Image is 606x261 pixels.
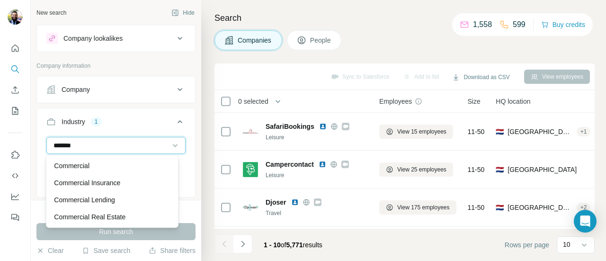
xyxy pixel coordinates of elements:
[266,171,368,180] div: Leisure
[8,9,23,25] img: Avatar
[264,241,322,249] span: results
[37,110,195,137] button: Industry1
[36,9,66,17] div: New search
[473,19,492,30] p: 1,558
[63,34,123,43] div: Company lookalikes
[468,203,485,212] span: 11-50
[243,162,258,177] img: Logo of Campercontact
[62,117,85,126] div: Industry
[379,125,453,139] button: View 15 employees
[379,162,453,177] button: View 25 employees
[286,241,303,249] span: 5,771
[379,97,412,106] span: Employees
[266,160,314,169] span: Campercontact
[36,62,196,70] p: Company information
[214,11,595,25] h4: Search
[496,165,504,174] span: 🇳🇱
[446,70,516,84] button: Download as CSV
[37,27,195,50] button: Company lookalikes
[508,165,577,174] span: [GEOGRAPHIC_DATA]
[8,167,23,184] button: Use Surfe API
[82,246,130,255] button: Save search
[468,165,485,174] span: 11-50
[54,195,115,205] p: Commercial Lending
[505,240,549,250] span: Rows per page
[54,161,89,171] p: Commercial
[8,188,23,205] button: Dashboard
[37,78,195,101] button: Company
[165,6,201,20] button: Hide
[36,246,63,255] button: Clear
[281,241,286,249] span: of
[319,161,326,168] img: LinkedIn logo
[243,124,258,139] img: Logo of SafariBookings
[319,123,327,130] img: LinkedIn logo
[577,127,591,136] div: + 1
[508,203,572,212] span: [GEOGRAPHIC_DATA], [GEOGRAPHIC_DATA]|[GEOGRAPHIC_DATA]
[8,40,23,57] button: Quick start
[62,85,90,94] div: Company
[508,127,572,136] span: [GEOGRAPHIC_DATA], [GEOGRAPHIC_DATA]
[397,127,446,136] span: View 15 employees
[379,200,456,215] button: View 175 employees
[54,212,125,222] p: Commercial Real Estate
[397,203,450,212] span: View 175 employees
[233,234,252,253] button: Navigate to next page
[563,240,570,249] p: 10
[91,117,102,126] div: 1
[310,36,332,45] span: People
[496,97,530,106] span: HQ location
[496,127,504,136] span: 🇳🇱
[266,209,368,217] div: Travel
[266,198,286,207] span: Djoser
[541,18,585,31] button: Buy credits
[496,203,504,212] span: 🇳🇱
[8,102,23,119] button: My lists
[266,133,368,142] div: Leisure
[577,203,591,212] div: + 2
[8,61,23,78] button: Search
[238,97,268,106] span: 0 selected
[238,36,272,45] span: Companies
[513,19,526,30] p: 599
[8,81,23,99] button: Enrich CSV
[574,210,597,233] div: Open Intercom Messenger
[54,178,120,188] p: Commercial Insurance
[149,246,196,255] button: Share filters
[264,241,281,249] span: 1 - 10
[8,146,23,163] button: Use Surfe on LinkedIn
[266,122,314,131] span: SafariBookings
[468,127,485,136] span: 11-50
[397,165,446,174] span: View 25 employees
[8,209,23,226] button: Feedback
[291,198,299,206] img: LinkedIn logo
[243,200,258,215] img: Logo of Djoser
[468,97,481,106] span: Size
